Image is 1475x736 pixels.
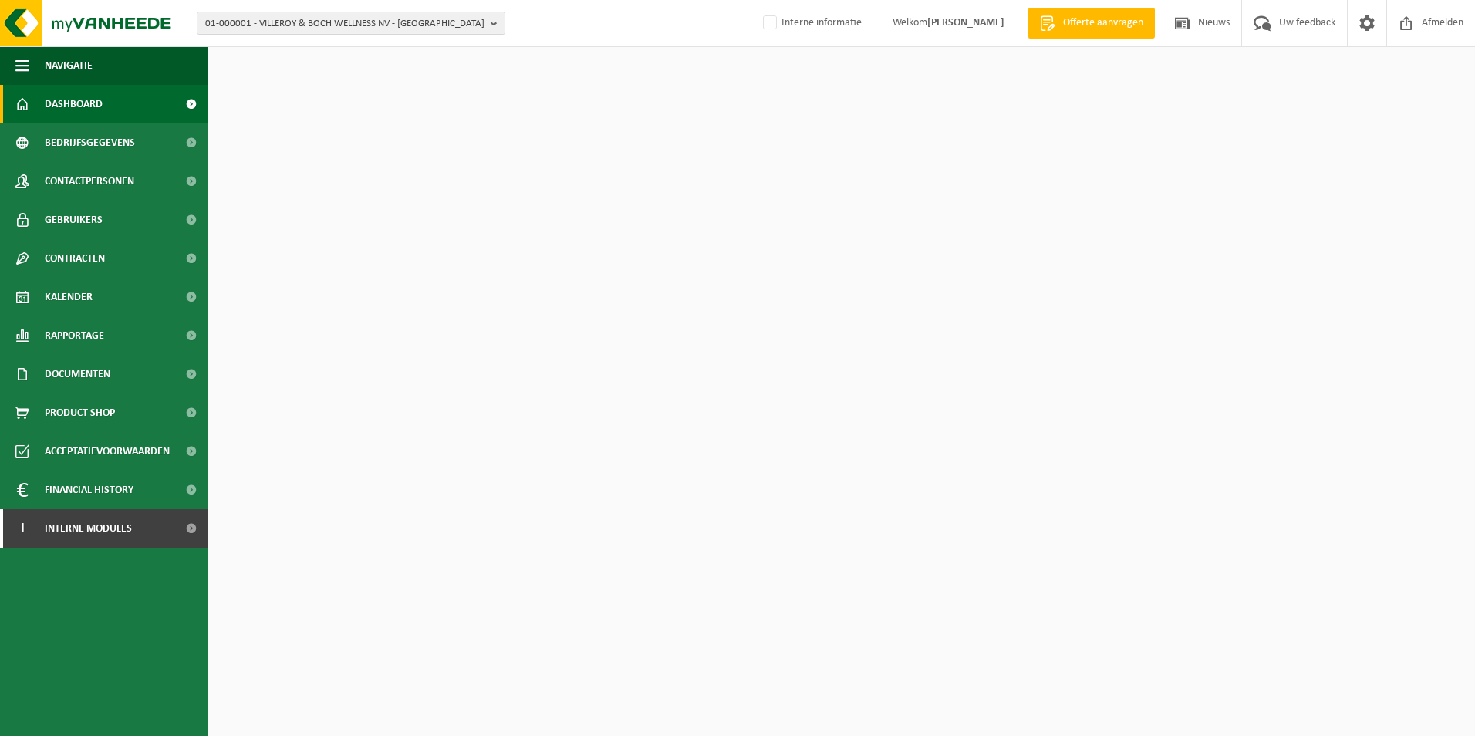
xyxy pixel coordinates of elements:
[1059,15,1147,31] span: Offerte aanvragen
[45,393,115,432] span: Product Shop
[45,316,104,355] span: Rapportage
[45,85,103,123] span: Dashboard
[45,278,93,316] span: Kalender
[197,12,505,35] button: 01-000001 - VILLEROY & BOCH WELLNESS NV - [GEOGRAPHIC_DATA]
[45,123,135,162] span: Bedrijfsgegevens
[45,162,134,201] span: Contactpersonen
[760,12,862,35] label: Interne informatie
[205,12,484,35] span: 01-000001 - VILLEROY & BOCH WELLNESS NV - [GEOGRAPHIC_DATA]
[45,201,103,239] span: Gebruikers
[45,471,133,509] span: Financial History
[45,46,93,85] span: Navigatie
[45,509,132,548] span: Interne modules
[45,239,105,278] span: Contracten
[45,355,110,393] span: Documenten
[927,17,1004,29] strong: [PERSON_NAME]
[1028,8,1155,39] a: Offerte aanvragen
[15,509,29,548] span: I
[45,432,170,471] span: Acceptatievoorwaarden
